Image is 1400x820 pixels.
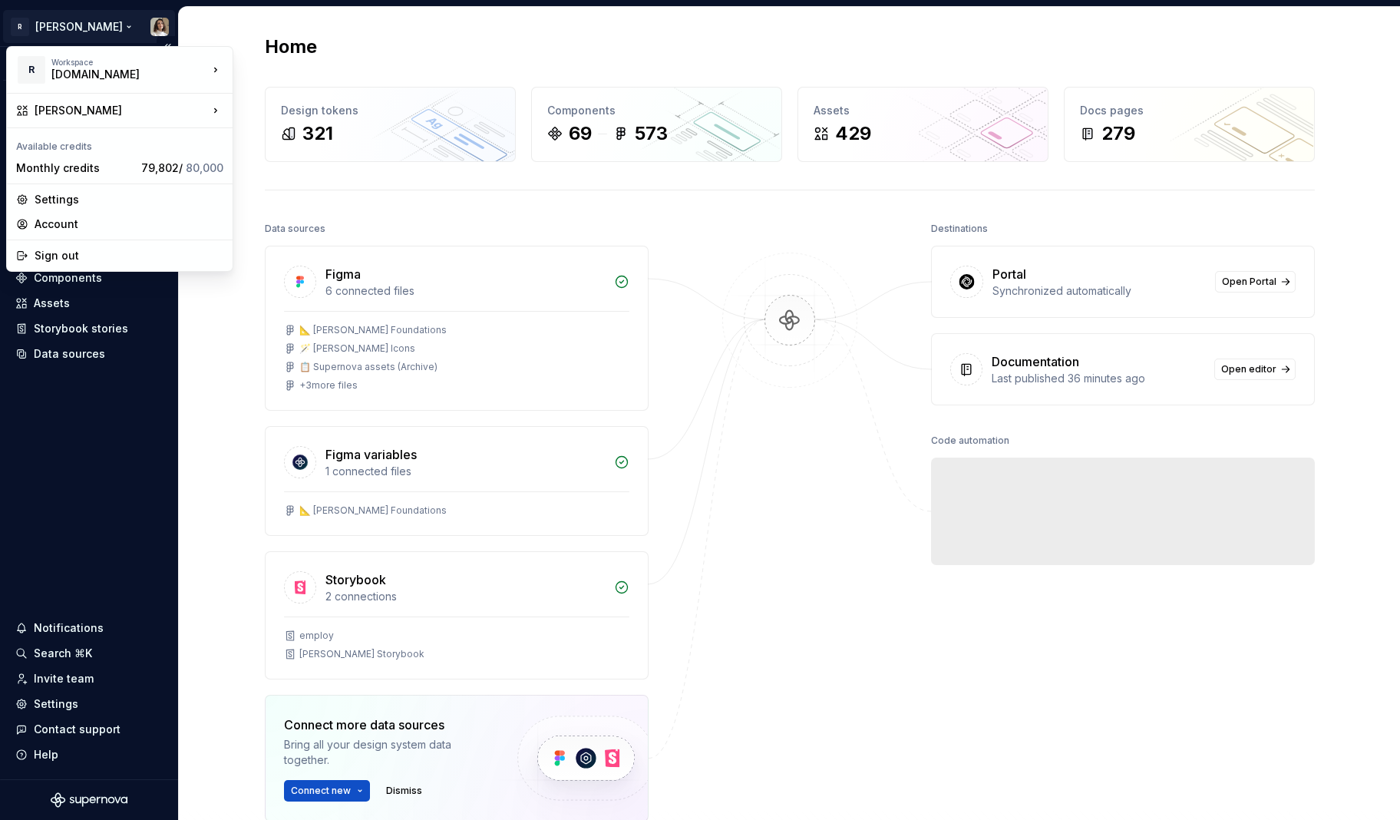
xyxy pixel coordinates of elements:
div: Settings [35,192,223,207]
div: [DOMAIN_NAME] [51,67,182,82]
div: Monthly credits [16,160,135,176]
div: Workspace [51,58,208,67]
div: Available credits [10,131,229,156]
span: 80,000 [186,161,223,174]
div: [PERSON_NAME] [35,103,208,118]
div: R [18,56,45,84]
span: 79,802 / [141,161,223,174]
div: Account [35,217,223,232]
div: Sign out [35,248,223,263]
